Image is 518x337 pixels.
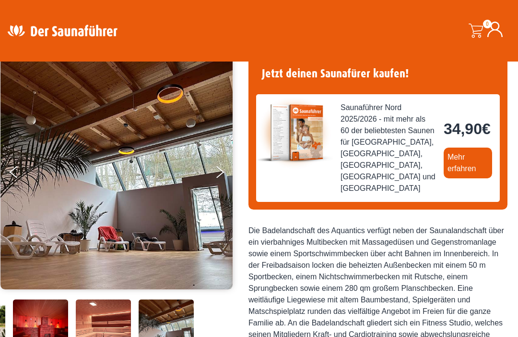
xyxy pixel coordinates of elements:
img: der-saunafuehrer-2025-nord.jpg [256,94,333,171]
bdi: 34,90 [444,120,491,137]
button: Next [214,162,238,186]
span: 0 [483,20,492,28]
h4: Jetzt deinen Saunafürer kaufen! [256,61,500,87]
span: € [482,120,491,137]
a: Mehr erfahren [444,148,492,178]
button: Previous [10,162,34,186]
span: Saunaführer Nord 2025/2026 - mit mehr als 60 der beliebtesten Saunen für [GEOGRAPHIC_DATA], [GEOG... [341,102,436,194]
